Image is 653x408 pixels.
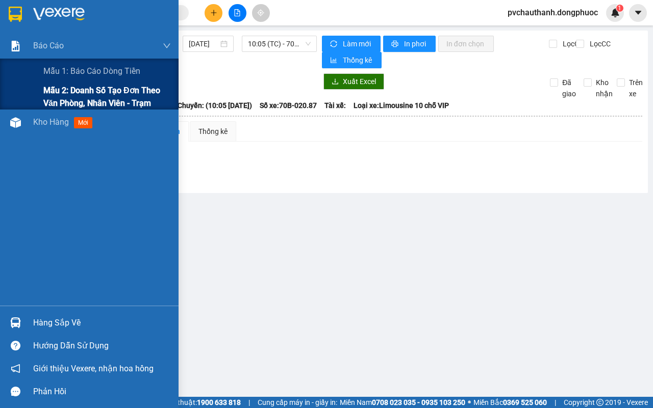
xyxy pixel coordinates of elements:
[11,341,20,350] span: question-circle
[634,8,643,17] span: caret-down
[322,52,382,68] button: bar-chartThống kê
[10,41,21,51] img: solution-icon
[404,38,428,49] span: In phơi
[229,4,246,22] button: file-add
[340,397,465,408] span: Miền Nam
[330,57,339,65] span: bar-chart
[234,9,241,16] span: file-add
[189,38,218,49] input: 12/10/2025
[178,100,252,111] span: Chuyến: (10:05 [DATE])
[260,100,317,111] span: Số xe: 70B-020.87
[343,38,372,49] span: Làm mới
[198,126,228,137] div: Thống kê
[322,36,381,52] button: syncLàm mới
[33,315,171,331] div: Hàng sắp về
[258,397,337,408] span: Cung cấp máy in - giấy in:
[558,77,580,99] span: Đã giao
[559,38,585,49] span: Lọc CR
[257,9,264,16] span: aim
[33,117,69,127] span: Kho hàng
[323,73,384,90] button: downloadXuất Excel
[10,117,21,128] img: warehouse-icon
[210,9,217,16] span: plus
[205,4,222,22] button: plus
[43,84,171,110] span: Mẫu 2: Doanh số tạo đơn theo Văn phòng, nhân viên - Trạm
[252,4,270,22] button: aim
[324,100,346,111] span: Tài xế:
[611,8,620,17] img: icon-new-feature
[391,40,400,48] span: printer
[438,36,494,52] button: In đơn chọn
[33,39,64,52] span: Báo cáo
[248,397,250,408] span: |
[503,398,547,406] strong: 0369 525 060
[10,317,21,328] img: warehouse-icon
[11,387,20,396] span: message
[197,398,241,406] strong: 1900 633 818
[625,77,647,99] span: Trên xe
[33,362,154,375] span: Giới thiệu Vexere, nhận hoa hồng
[330,40,339,48] span: sync
[354,100,449,111] span: Loại xe: Limousine 10 chỗ VIP
[33,384,171,399] div: Phản hồi
[473,397,547,408] span: Miền Bắc
[372,398,465,406] strong: 0708 023 035 - 0935 103 250
[11,364,20,373] span: notification
[555,397,556,408] span: |
[383,36,436,52] button: printerIn phơi
[629,4,647,22] button: caret-down
[586,38,612,49] span: Lọc CC
[163,42,171,50] span: down
[9,7,22,22] img: logo-vxr
[248,36,310,51] span: 10:05 (TC) - 70B-020.87
[468,400,471,404] span: ⚪️
[343,55,373,66] span: Thống kê
[618,5,621,12] span: 1
[592,77,617,99] span: Kho nhận
[147,397,241,408] span: Hỗ trợ kỹ thuật:
[616,5,623,12] sup: 1
[499,6,606,19] span: pvchauthanh.dongphuoc
[33,338,171,353] div: Hướng dẫn sử dụng
[74,117,92,128] span: mới
[43,65,140,77] span: Mẫu 1: Báo cáo dòng tiền
[596,399,604,406] span: copyright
